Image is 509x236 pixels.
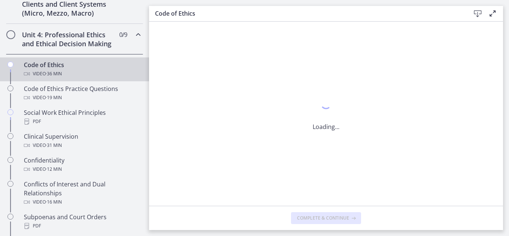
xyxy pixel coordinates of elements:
[313,122,339,131] p: Loading...
[313,96,339,113] div: 1
[46,198,62,207] span: · 16 min
[24,69,140,78] div: Video
[24,84,140,102] div: Code of Ethics Practice Questions
[297,215,349,221] span: Complete & continue
[155,9,458,18] h3: Code of Ethics
[24,60,140,78] div: Code of Ethics
[24,132,140,150] div: Clinical Supervision
[24,213,140,230] div: Subpoenas and Court Orders
[24,117,140,126] div: PDF
[291,212,361,224] button: Complete & continue
[22,30,113,48] h2: Unit 4: Professional Ethics and Ethical Decision Making
[24,198,140,207] div: Video
[24,93,140,102] div: Video
[24,108,140,126] div: Social Work Ethical Principles
[24,221,140,230] div: PDF
[24,180,140,207] div: Conflicts of Interest and Dual Relationships
[46,69,62,78] span: · 36 min
[24,141,140,150] div: Video
[24,156,140,174] div: Confidentiality
[46,141,62,150] span: · 31 min
[24,165,140,174] div: Video
[46,165,62,174] span: · 12 min
[46,93,62,102] span: · 19 min
[119,30,127,39] span: 0 / 9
